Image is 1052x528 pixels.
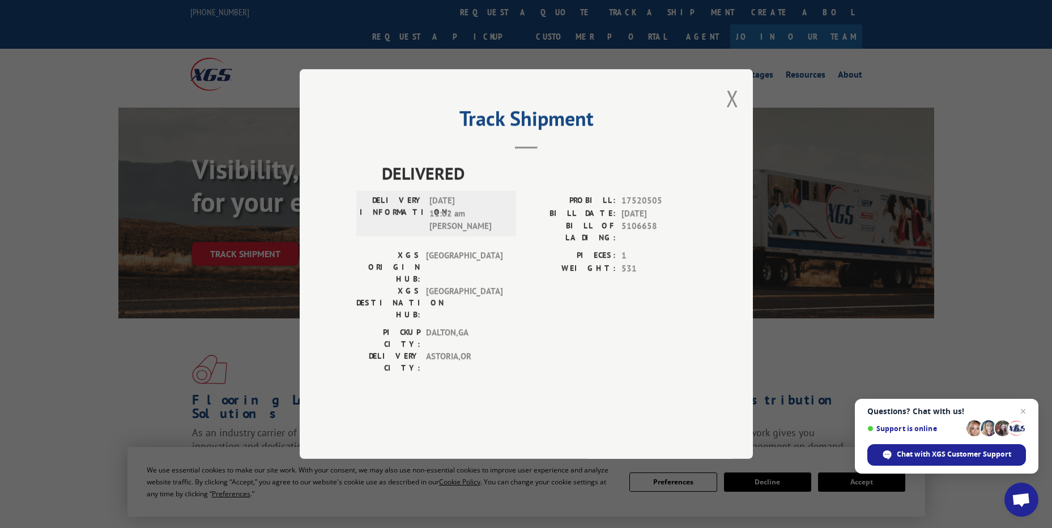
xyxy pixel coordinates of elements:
[621,262,696,275] span: 531
[356,110,696,132] h2: Track Shipment
[426,326,502,350] span: DALTON , GA
[360,194,424,233] label: DELIVERY INFORMATION:
[526,220,616,244] label: BILL OF LADING:
[356,350,420,374] label: DELIVERY CITY:
[526,262,616,275] label: WEIGHT:
[356,285,420,321] label: XGS DESTINATION HUB:
[621,249,696,262] span: 1
[426,249,502,285] span: [GEOGRAPHIC_DATA]
[621,207,696,220] span: [DATE]
[897,449,1011,459] span: Chat with XGS Customer Support
[867,444,1026,466] div: Chat with XGS Customer Support
[526,194,616,207] label: PROBILL:
[1016,404,1030,418] span: Close chat
[621,194,696,207] span: 17520505
[426,350,502,374] span: ASTORIA , OR
[1004,483,1038,517] div: Open chat
[867,407,1026,416] span: Questions? Chat with us!
[726,83,739,113] button: Close modal
[356,249,420,285] label: XGS ORIGIN HUB:
[382,160,696,186] span: DELIVERED
[429,194,506,233] span: [DATE] 11:02 am [PERSON_NAME]
[621,220,696,244] span: 5106658
[356,326,420,350] label: PICKUP CITY:
[867,424,962,433] span: Support is online
[426,285,502,321] span: [GEOGRAPHIC_DATA]
[526,207,616,220] label: BILL DATE:
[526,249,616,262] label: PIECES:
